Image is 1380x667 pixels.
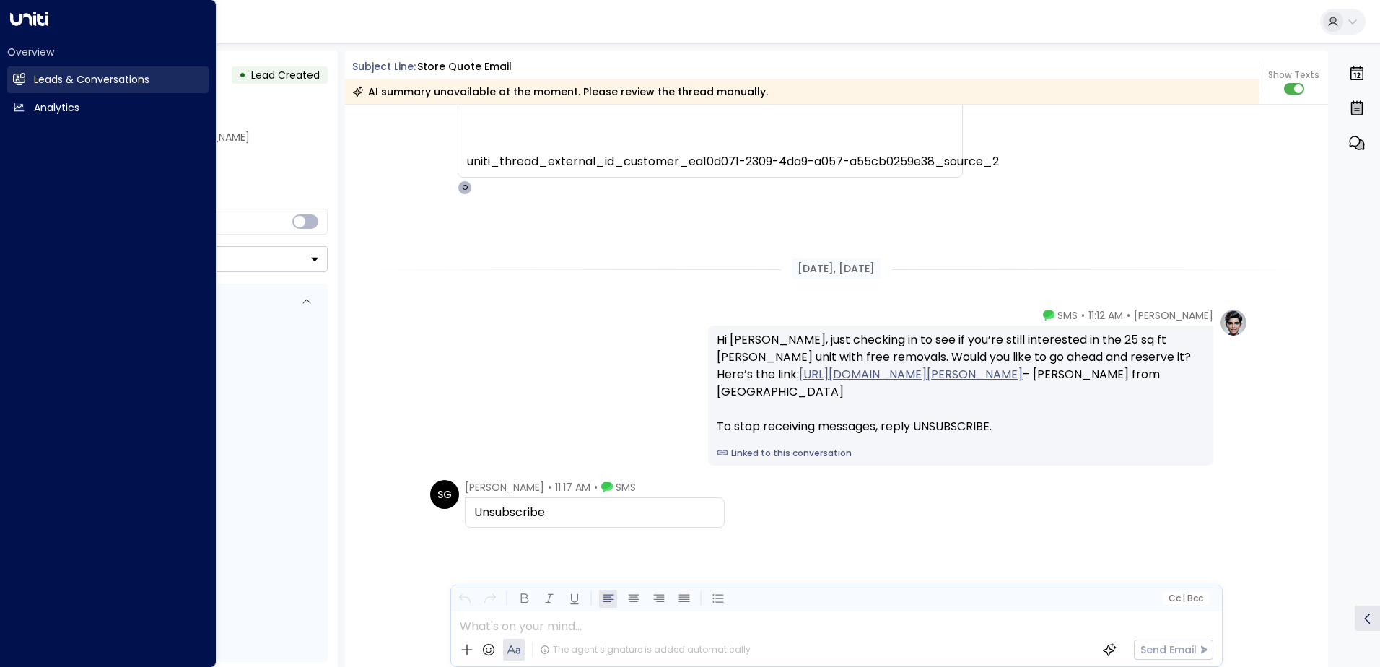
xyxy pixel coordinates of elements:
[239,62,246,88] div: •
[1219,308,1248,337] img: profile-logo.png
[417,59,512,74] div: Store Quote Email
[1088,308,1123,323] span: 11:12 AM
[717,331,1205,435] div: Hi [PERSON_NAME], just checking in to see if you’re still interested in the 25 sq ft [PERSON_NAME...
[548,480,551,494] span: •
[1182,593,1185,603] span: |
[555,480,590,494] span: 11:17 AM
[465,480,544,494] span: [PERSON_NAME]
[1162,592,1208,606] button: Cc|Bcc
[34,100,79,115] h2: Analytics
[792,258,881,279] div: [DATE], [DATE]
[34,72,149,87] h2: Leads & Conversations
[717,447,1205,460] a: Linked to this conversation
[1134,308,1213,323] span: [PERSON_NAME]
[616,480,636,494] span: SMS
[1081,308,1085,323] span: •
[455,590,473,608] button: Undo
[1127,308,1130,323] span: •
[1168,593,1202,603] span: Cc Bcc
[799,366,1023,383] a: [URL][DOMAIN_NAME][PERSON_NAME]
[7,45,209,59] h2: Overview
[7,95,209,121] a: Analytics
[352,59,416,74] span: Subject Line:
[458,180,472,195] div: O
[7,66,209,93] a: Leads & Conversations
[1057,308,1078,323] span: SMS
[430,480,459,509] div: SG
[481,590,499,608] button: Redo
[1268,69,1319,82] span: Show Texts
[474,504,715,521] div: Unsubscribe
[251,68,320,82] span: Lead Created
[594,480,598,494] span: •
[540,643,751,656] div: The agent signature is added automatically
[352,84,768,99] div: AI summary unavailable at the moment. Please review the thread manually.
